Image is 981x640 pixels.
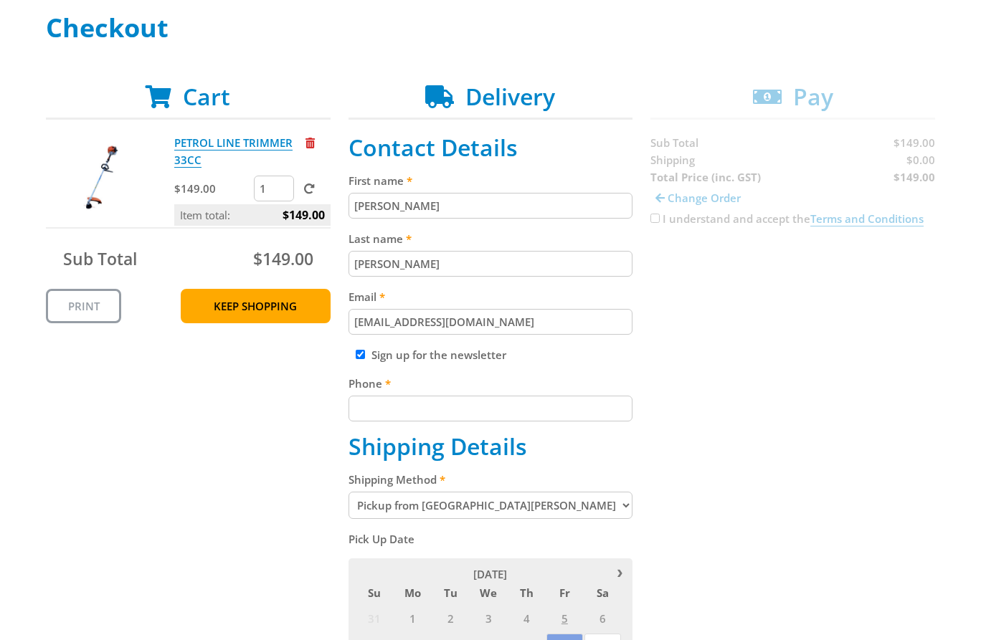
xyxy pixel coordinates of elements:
span: We [470,583,507,602]
span: Mo [394,583,431,602]
img: PETROL LINE TRIMMER 33CC [60,134,146,220]
p: Item total: [174,204,331,226]
input: Please enter your email address. [349,309,633,335]
span: Delivery [465,81,555,112]
h1: Checkout [46,14,935,42]
input: Please enter your last name. [349,251,633,277]
label: Shipping Method [349,471,633,488]
label: Email [349,288,633,305]
input: Please enter your telephone number. [349,396,633,421]
a: Keep Shopping [181,289,331,323]
span: Fr [546,583,583,602]
p: $149.00 [174,180,251,197]
a: Remove from cart [305,135,315,150]
span: 4 [508,603,545,632]
span: [DATE] [473,567,507,581]
span: 2 [432,603,469,632]
span: $149.00 [253,247,313,270]
h2: Shipping Details [349,433,633,460]
label: Last name [349,230,633,247]
span: 31 [356,603,393,632]
span: Su [356,583,393,602]
span: 1 [394,603,431,632]
span: 5 [546,603,583,632]
label: Sign up for the newsletter [371,348,506,362]
label: First name [349,172,633,189]
span: Tu [432,583,469,602]
span: 6 [584,603,621,632]
span: Sub Total [63,247,137,270]
select: Please select a shipping method. [349,492,633,519]
span: $149.00 [283,204,325,226]
input: Please enter your first name. [349,193,633,219]
span: Th [508,583,545,602]
label: Phone [349,375,633,392]
span: Cart [183,81,230,112]
span: 3 [470,603,507,632]
label: Pick Up Date [349,530,633,548]
a: Print [46,289,121,323]
a: PETROL LINE TRIMMER 33CC [174,135,293,168]
h2: Contact Details [349,134,633,161]
span: Sa [584,583,621,602]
